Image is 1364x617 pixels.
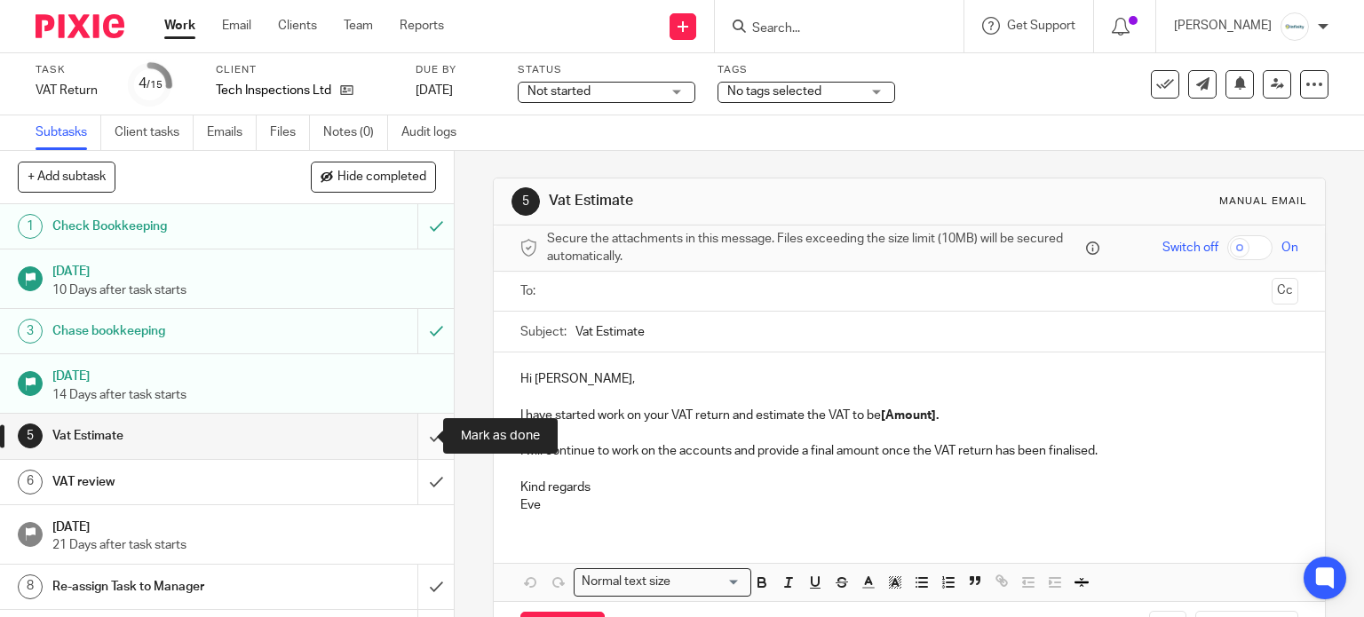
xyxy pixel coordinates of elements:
[1281,239,1298,257] span: On
[139,74,163,94] div: 4
[52,423,284,449] h1: Vat Estimate
[323,115,388,150] a: Notes (0)
[52,213,284,240] h1: Check Bookkeeping
[511,187,540,216] div: 5
[18,162,115,192] button: + Add subtask
[677,573,741,591] input: Search for option
[1272,278,1298,305] button: Cc
[520,479,1299,496] p: Kind regards
[52,573,284,600] h1: Re-assign Task to Manager
[578,573,675,591] span: Normal text size
[1219,194,1307,209] div: Manual email
[520,323,567,341] label: Subject:
[881,409,939,422] strong: [Amount].
[115,115,194,150] a: Client tasks
[520,407,1299,424] p: I have started work on your VAT return and estimate the VAT to be
[401,115,470,150] a: Audit logs
[278,17,317,35] a: Clients
[52,258,436,281] h1: [DATE]
[727,85,821,98] span: No tags selected
[52,386,436,404] p: 14 Days after task starts
[574,568,751,596] div: Search for option
[1281,12,1309,41] img: Infinity%20Logo%20with%20Whitespace%20.png
[416,63,496,77] label: Due by
[147,80,163,90] small: /15
[518,63,695,77] label: Status
[400,17,444,35] a: Reports
[36,82,107,99] div: VAT Return
[216,82,331,99] p: Tech Inspections Ltd
[18,470,43,494] div: 6
[1007,20,1075,32] span: Get Support
[520,282,540,300] label: To:
[750,21,910,37] input: Search
[1162,239,1218,257] span: Switch off
[520,496,1299,514] p: Eve
[52,363,436,385] h1: [DATE]
[337,170,426,185] span: Hide completed
[36,115,101,150] a: Subtasks
[344,17,373,35] a: Team
[549,192,947,210] h1: Vat Estimate
[416,84,453,97] span: [DATE]
[36,63,107,77] label: Task
[207,115,257,150] a: Emails
[18,574,43,599] div: 8
[18,423,43,448] div: 5
[718,63,895,77] label: Tags
[311,162,436,192] button: Hide completed
[52,514,436,536] h1: [DATE]
[520,370,1299,388] p: Hi [PERSON_NAME],
[520,442,1299,460] p: I will continue to work on the accounts and provide a final amount once the VAT return has been f...
[52,281,436,299] p: 10 Days after task starts
[270,115,310,150] a: Files
[18,319,43,344] div: 3
[18,214,43,239] div: 1
[52,536,436,554] p: 21 Days after task starts
[52,318,284,344] h1: Chase bookkeeping
[164,17,195,35] a: Work
[216,63,393,77] label: Client
[222,17,251,35] a: Email
[52,469,284,495] h1: VAT review
[527,85,591,98] span: Not started
[36,14,124,38] img: Pixie
[1174,17,1272,35] p: [PERSON_NAME]
[547,230,1082,266] span: Secure the attachments in this message. Files exceeding the size limit (10MB) will be secured aut...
